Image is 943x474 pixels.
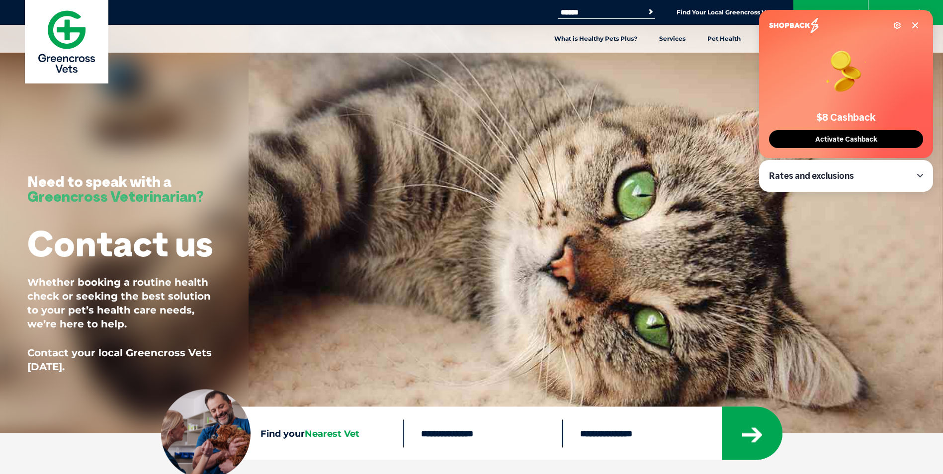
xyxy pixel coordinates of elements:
[696,25,752,53] a: Pet Health
[648,25,696,53] a: Services
[305,428,359,439] span: Nearest Vet
[27,224,213,263] h1: Contact us
[646,7,656,17] button: Search
[27,346,221,374] p: Contact your local Greencross Vets [DATE].
[543,25,648,53] a: What is Healthy Pets Plus?
[27,174,204,204] h3: Need to speak with a
[677,8,772,16] a: Find Your Local Greencross Vet
[27,275,221,331] p: Whether booking a routine health check or seeking the best solution to your pet’s health care nee...
[752,25,810,53] a: Pet Articles
[260,429,404,438] h4: Find your
[27,187,204,206] span: Greencross Veterinarian?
